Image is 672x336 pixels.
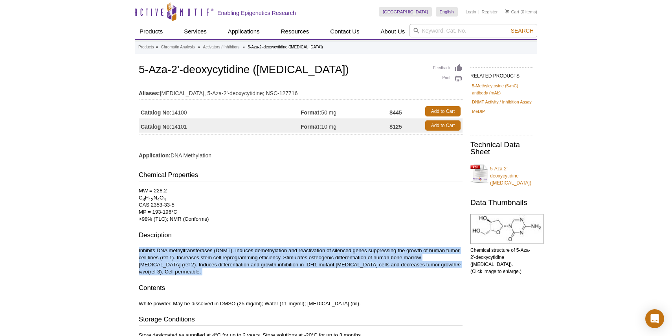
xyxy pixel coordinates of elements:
a: [GEOGRAPHIC_DATA] [379,7,432,17]
strong: Format: [301,123,321,130]
a: Login [466,9,476,15]
li: » [198,45,200,49]
a: 5-Methylcytosine (5-mC) antibody (mAb) [472,82,532,96]
a: Register [481,9,498,15]
a: Cart [505,9,519,15]
li: (0 items) [505,7,537,17]
div: Open Intercom Messenger [645,309,664,328]
sub: 4 [163,197,166,202]
a: About Us [376,24,410,39]
h3: Description [139,231,463,242]
strong: Catalog No: [141,109,172,116]
a: Products [135,24,167,39]
a: Add to Cart [425,106,461,116]
a: Add to Cart [425,120,461,131]
strong: Application: [139,152,171,159]
sub: 8 [143,197,145,202]
a: 5-Aza-2'-deoxycytidine ([MEDICAL_DATA]) [470,161,533,186]
a: Feedback [433,64,463,72]
h2: Enabling Epigenetics Research [217,9,296,17]
button: Search [509,27,536,34]
li: | [478,7,479,17]
a: English [436,7,458,17]
td: 50 mg [301,104,389,118]
span: Search [511,28,534,34]
strong: $445 [389,109,402,116]
a: MeDIP [472,108,485,115]
h3: Storage Conditions [139,315,463,326]
input: Keyword, Cat. No. [409,24,537,37]
h2: Data Thumbnails [470,199,533,206]
a: Activators / Inhibitors [203,44,240,51]
img: Chemical structure of 5-Aza-2’-deoxycytidine (Decitabine). [470,214,543,244]
img: Your Cart [505,9,509,13]
strong: Format: [301,109,321,116]
sub: 4 [157,197,160,202]
h2: RELATED PRODUCTS [470,67,533,81]
h2: Technical Data Sheet [470,141,533,155]
p: Inhibits DNA methyltransferases (DNMT). Induces demethylation and reactivation of silenced genes ... [139,247,463,275]
td: 14101 [139,118,301,133]
a: Print [433,74,463,83]
li: 5-Aza-2'-deoxycytidine ([MEDICAL_DATA]) [248,45,323,49]
strong: Aliases: [139,90,160,97]
a: Services [179,24,211,39]
h3: Chemical Properties [139,170,463,181]
strong: $125 [389,123,402,130]
a: Contact Us [325,24,364,39]
a: DNMT Activity / Inhibition Assay [472,98,532,105]
a: Resources [276,24,314,39]
sub: 12 [149,197,153,202]
a: Chromatin Analysis [161,44,195,51]
p: Chemical structure of 5-Aza-2’-deoxycytidine ([MEDICAL_DATA]). (Click image to enlarge.) [470,247,533,275]
td: 10 mg [301,118,389,133]
p: White powder. May be dissolved in DMSO (25 mg/ml); Water (11 mg/ml); [MEDICAL_DATA] (nil). [139,300,463,307]
td: [MEDICAL_DATA], 5-Aza-2'-deoxycytidine; NSC-127716 [139,85,463,98]
a: Applications [223,24,264,39]
td: DNA Methylation [139,147,463,160]
h3: Contents [139,283,463,294]
li: » [242,45,245,49]
li: » [156,45,158,49]
strong: Catalog No: [141,123,172,130]
a: Products [138,44,154,51]
h1: 5-Aza-2'-deoxycytidine ([MEDICAL_DATA]) [139,64,463,77]
p: MW = 228.2 C H N O CAS 2353-33-5 MP = 193-196°C >98% (TLC); NMR (Conforms) [139,187,463,223]
td: 14100 [139,104,301,118]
